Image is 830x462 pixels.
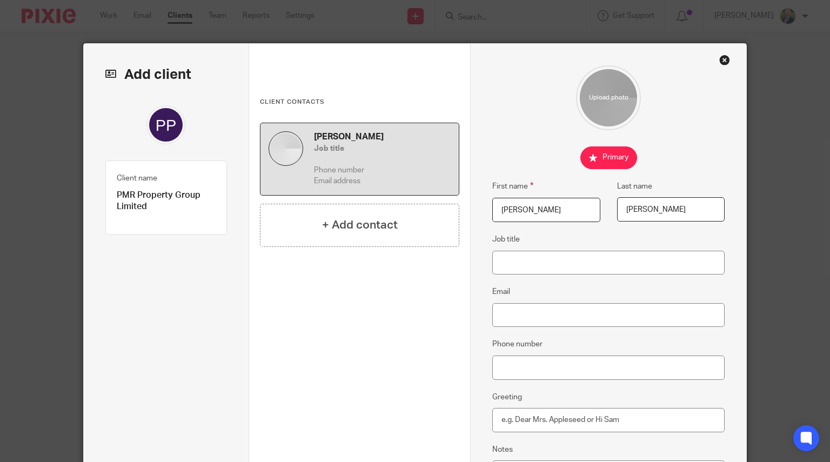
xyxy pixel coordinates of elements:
h5: Job title [314,143,451,154]
p: Phone number [314,165,451,176]
div: Close this dialog window [719,55,730,65]
label: Last name [617,181,652,192]
label: First name [492,180,533,192]
h4: [PERSON_NAME] [314,131,451,143]
input: e.g. Dear Mrs. Appleseed or Hi Sam [492,408,725,432]
label: Job title [492,234,520,245]
p: PMR Property Group Limited [117,190,216,213]
p: Email address [314,176,451,186]
h4: + Add contact [322,217,398,233]
img: default.jpg [269,131,303,166]
label: Email [492,286,510,297]
label: Client name [117,173,157,184]
img: svg%3E [146,105,185,144]
label: Phone number [492,339,543,350]
h3: Client contacts [260,98,459,106]
h2: Add client [105,65,227,84]
label: Notes [492,444,513,455]
label: Greeting [492,392,522,403]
